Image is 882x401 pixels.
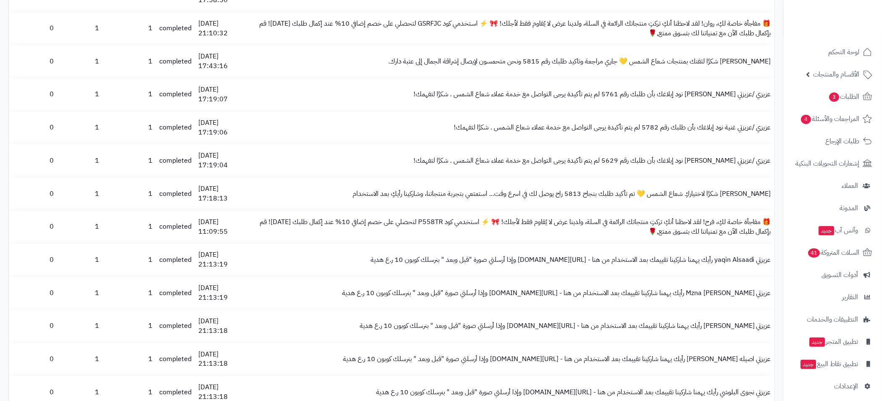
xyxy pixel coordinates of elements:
span: الطلبات [829,91,860,103]
td: 1 [103,177,156,210]
td: 1 [57,310,103,343]
span: لوحة التحكم [829,46,860,58]
span: تطبيق نقاط البيع [800,358,858,370]
span: المراجعات والأسئلة [800,113,860,125]
span: إشعارات التحويلات البنكية [796,158,860,169]
td: 1 [103,45,156,78]
td: [PERSON_NAME] شكرًا لثقتك بمنتجات شعاع الشمس 💛 جاري مراجعة وتاكيد طلبك رقم 5815 ونحن متحمسون لإي... [249,45,774,78]
td: 🎁 مفاجأة خاصة لكِ، فرح! لقد لاحظنا أنكِ تركتِ منتجاتك الرائعة في السلة، ولدينا عرض لا يُقاوم فقط ... [249,211,774,243]
td: 1 [57,12,103,45]
a: تطبيق المتجرجديد [789,332,877,352]
span: 4 [801,115,811,124]
td: عزيزتي Mzna [PERSON_NAME] رأيك يهمنا شاركينا تقييمك بعد الاستخدام من هنا - [URL][DOMAIN_NAME] وإذ... [249,277,774,309]
td: 1 [57,111,103,144]
td: 1 [57,211,103,243]
a: المراجعات والأسئلة4 [789,109,877,129]
td: [DATE] 21:13:18 [195,343,249,376]
td: 0 [9,343,57,376]
td: 1 [103,310,156,343]
span: التطبيقات والخدمات [807,314,858,325]
td: 0 [9,177,57,210]
td: completed [156,78,195,111]
td: [DATE] 17:18:13 [195,177,249,210]
td: [DATE] 21:13:18 [195,310,249,343]
td: 1 [103,12,156,45]
td: 1 [57,45,103,78]
td: completed [156,343,195,376]
span: وآتس آب [818,224,858,236]
td: completed [156,45,195,78]
span: تطبيق المتجر [809,336,858,348]
td: 0 [9,78,57,111]
td: عزيزتي yaqin Alsaadi رأيك يهمنا شاركينا تقييمك بعد الاستخدام من هنا - [URL][DOMAIN_NAME] وإذا أرس... [249,243,774,276]
td: [DATE] 21:10:32 [195,12,249,45]
a: الطلبات3 [789,87,877,107]
td: عزيزتي [PERSON_NAME] رأيك يهمنا شاركينا تقييمك بعد الاستخدام من هنا - [URL][DOMAIN_NAME] وإذا أرس... [249,310,774,343]
span: 3 [829,92,840,102]
span: جديد [810,338,825,347]
a: العملاء [789,176,877,196]
a: لوحة التحكم [789,42,877,62]
span: الإعدادات [835,380,858,392]
td: 1 [103,243,156,276]
td: completed [156,111,195,144]
span: العملاء [842,180,858,192]
td: عزيزي /عزيزتي غنية نود إبلاغك بأن طلبك رقم 5782 لم يتم تأكيدة يرجى التواصل مع خدمة عملاء شعاع الش... [249,111,774,144]
td: 1 [57,78,103,111]
span: أدوات التسويق [822,269,858,281]
td: 1 [57,243,103,276]
span: طلبات الإرجاع [826,135,860,147]
td: 0 [9,111,57,144]
td: 1 [103,211,156,243]
td: completed [156,310,195,343]
td: 0 [9,45,57,78]
td: 🎁 مفاجأة خاصة لكِ، روان! لقد لاحظنا أنكِ تركتِ منتجاتك الرائعة في السلة، ولدينا عرض لا يُقاوم فقط... [249,12,774,45]
td: عزيزي /عزيزتي [PERSON_NAME] نود إبلاغك بأن طلبك رقم 5629 لم يتم تأكيدة يرجى التواصل مع خدمة عملاء... [249,144,774,177]
td: 0 [9,277,57,309]
td: [DATE] 17:19:07 [195,78,249,111]
a: أدوات التسويق [789,265,877,285]
td: [DATE] 17:19:04 [195,144,249,177]
td: completed [156,177,195,210]
td: 0 [9,310,57,343]
td: عزيزتي اصيله [PERSON_NAME] رأيك يهمنا شاركينا تقييمك بعد الاستخدام من هنا - [URL][DOMAIN_NAME] وإ... [249,343,774,376]
td: 1 [103,144,156,177]
a: التطبيقات والخدمات [789,309,877,330]
td: [DATE] 17:43:16 [195,45,249,78]
td: 1 [103,78,156,111]
td: completed [156,144,195,177]
td: 0 [9,211,57,243]
td: 1 [103,111,156,144]
td: 0 [9,144,57,177]
td: [DATE] 21:13:19 [195,277,249,309]
td: completed [156,12,195,45]
td: عزيزي /عزيزتي [PERSON_NAME] نود إبلاغك بأن طلبك رقم 5761 لم يتم تأكيدة يرجى التواصل مع خدمة عملاء... [249,78,774,111]
td: [DATE] 21:13:19 [195,243,249,276]
a: طلبات الإرجاع [789,131,877,151]
span: الأقسام والمنتجات [814,69,860,80]
span: جديد [801,360,816,369]
td: completed [156,243,195,276]
td: 1 [57,277,103,309]
td: [PERSON_NAME] شكرًا لاختياركِ شعاع الشمس 💛 تم تأكيد طلبك بنجاح 5813 راح يوصل لك في اسرع وقت... اس... [249,177,774,210]
span: جديد [819,226,835,235]
td: 1 [57,177,103,210]
a: الإعدادات [789,376,877,396]
td: [DATE] 11:09:55 [195,211,249,243]
td: 0 [9,12,57,45]
span: التقارير [843,291,858,303]
a: السلات المتروكة41 [789,243,877,263]
td: completed [156,211,195,243]
td: completed [156,277,195,309]
a: تطبيق نقاط البيعجديد [789,354,877,374]
a: وآتس آبجديد [789,220,877,240]
td: 1 [57,144,103,177]
span: السلات المتروكة [808,247,860,259]
td: [DATE] 17:19:06 [195,111,249,144]
a: المدونة [789,198,877,218]
td: 1 [103,343,156,376]
span: 41 [808,248,820,258]
a: التقارير [789,287,877,307]
td: 1 [103,277,156,309]
td: 0 [9,243,57,276]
